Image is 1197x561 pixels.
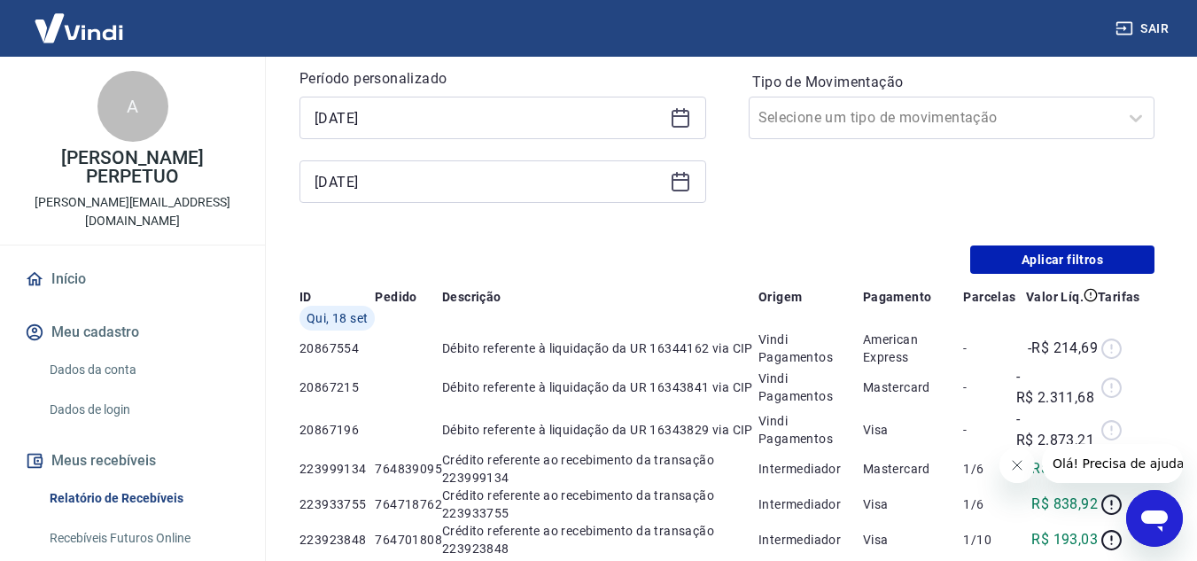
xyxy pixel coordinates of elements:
button: Aplicar filtros [970,245,1154,274]
iframe: Fechar mensagem [999,448,1035,483]
p: Intermediador [758,460,863,478]
iframe: Botão para abrir a janela de mensagens [1126,490,1183,547]
p: [PERSON_NAME][EMAIL_ADDRESS][DOMAIN_NAME] [14,193,251,230]
p: Débito referente à liquidação da UR 16343829 via CIP [442,421,758,439]
p: Crédito referente ao recebimento da transação 223933755 [442,487,758,522]
button: Meu cadastro [21,313,244,352]
p: Vindi Pagamentos [758,331,863,366]
button: Meus recebíveis [21,441,244,480]
p: 1/6 [963,460,1015,478]
p: Débito referente à liquidação da UR 16344162 via CIP [442,339,758,357]
p: 223933755 [299,495,375,513]
p: Tarifas [1098,288,1140,306]
p: Origem [758,288,802,306]
p: 223923848 [299,531,375,549]
p: Visa [863,421,964,439]
p: R$ 193,03 [1031,529,1098,550]
p: Valor Líq. [1026,288,1084,306]
a: Recebíveis Futuros Online [43,520,244,557]
p: 223999134 [299,460,375,478]
p: -R$ 214,69 [1028,338,1098,359]
p: Descrição [442,288,501,306]
p: Parcelas [963,288,1015,306]
p: [PERSON_NAME] PERPETUO [14,149,251,186]
p: Mastercard [863,378,964,396]
p: -R$ 2.873,21 [1016,409,1098,451]
input: Data inicial [315,105,663,131]
p: Período personalizado [299,68,706,90]
p: 20867215 [299,378,375,396]
p: - [963,378,1015,396]
p: Intermediador [758,531,863,549]
p: Crédito referente ao recebimento da transação 223999134 [442,451,758,487]
p: ID [299,288,312,306]
p: Crédito referente ao recebimento da transação 223923848 [442,522,758,557]
a: Dados de login [43,392,244,428]
a: Início [21,260,244,299]
p: - [963,339,1015,357]
img: Vindi [21,1,136,55]
p: Visa [863,495,964,513]
p: Pedido [375,288,416,306]
p: -R$ 2.311,68 [1016,366,1098,409]
button: Sair [1112,12,1176,45]
p: Visa [863,531,964,549]
p: - [963,421,1015,439]
p: Débito referente à liquidação da UR 16343841 via CIP [442,378,758,396]
p: Vindi Pagamentos [758,412,863,448]
p: Intermediador [758,495,863,513]
label: Tipo de Movimentação [752,72,1152,93]
p: 764718762 [375,495,442,513]
p: Vindi Pagamentos [758,370,863,405]
input: Data final [315,168,663,195]
span: Qui, 18 set [307,309,368,327]
p: 1/6 [963,495,1015,513]
p: 1/10 [963,531,1015,549]
p: Pagamento [863,288,932,306]
p: 20867554 [299,339,375,357]
p: 764701808 [375,531,442,549]
p: Mastercard [863,460,964,478]
a: Relatório de Recebíveis [43,480,244,517]
p: R$ 838,92 [1031,494,1098,515]
iframe: Mensagem da empresa [1042,444,1183,483]
span: Olá! Precisa de ajuda? [11,12,149,27]
p: 20867196 [299,421,375,439]
a: Dados da conta [43,352,244,388]
div: A [97,71,168,142]
p: 764839095 [375,460,442,478]
p: American Express [863,331,964,366]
